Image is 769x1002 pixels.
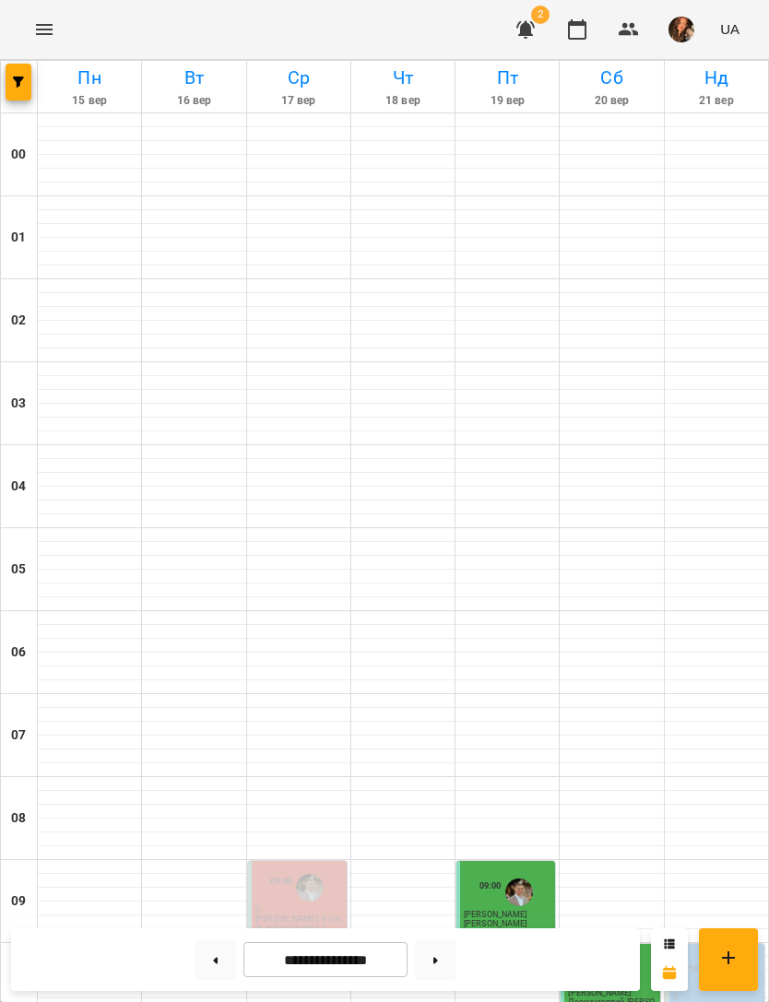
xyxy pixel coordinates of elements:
[562,64,660,92] h6: Сб
[11,394,26,414] h6: 03
[296,874,324,902] img: Очеретюк Тарас Євгенійович
[668,17,694,42] img: ab4009e934c7439b32ac48f4cd77c683.jpg
[464,910,526,919] span: [PERSON_NAME]
[458,64,556,92] h6: Пт
[41,92,138,110] h6: 15 вер
[255,906,343,914] p: 0
[11,560,26,580] h6: 05
[255,915,343,932] p: [PERSON_NAME], 9 років, веб розробка +
[270,875,292,888] label: 09:00
[11,642,26,663] h6: 06
[11,725,26,746] h6: 07
[531,6,550,24] span: 2
[11,808,26,829] h6: 08
[11,477,26,497] h6: 04
[11,145,26,165] h6: 00
[11,891,26,912] h6: 09
[720,19,739,39] span: UA
[713,12,747,46] button: UA
[354,92,452,110] h6: 18 вер
[458,92,556,110] h6: 19 вер
[505,878,533,906] img: Очеретюк Тарас Євгенійович
[11,228,26,248] h6: 01
[250,64,348,92] h6: Ср
[354,64,452,92] h6: Чт
[41,64,138,92] h6: Пн
[250,92,348,110] h6: 17 вер
[668,64,765,92] h6: Нд
[479,879,502,892] label: 09:00
[145,64,243,92] h6: Вт
[145,92,243,110] h6: 16 вер
[668,92,765,110] h6: 21 вер
[562,92,660,110] h6: 20 вер
[11,311,26,331] h6: 02
[22,7,66,52] button: Menu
